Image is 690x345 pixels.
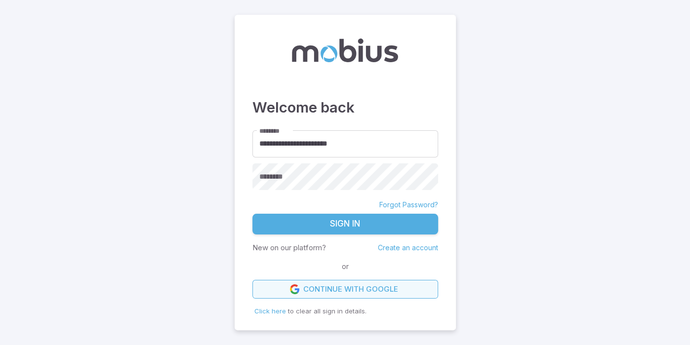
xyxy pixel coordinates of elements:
[254,307,286,315] span: Click here
[378,243,438,252] a: Create an account
[379,200,438,210] a: Forgot Password?
[252,242,326,253] p: New on our platform?
[252,280,438,299] a: Continue with Google
[252,214,438,234] button: Sign In
[252,97,438,118] h3: Welcome back
[339,261,351,272] span: or
[254,307,436,316] p: to clear all sign in details.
